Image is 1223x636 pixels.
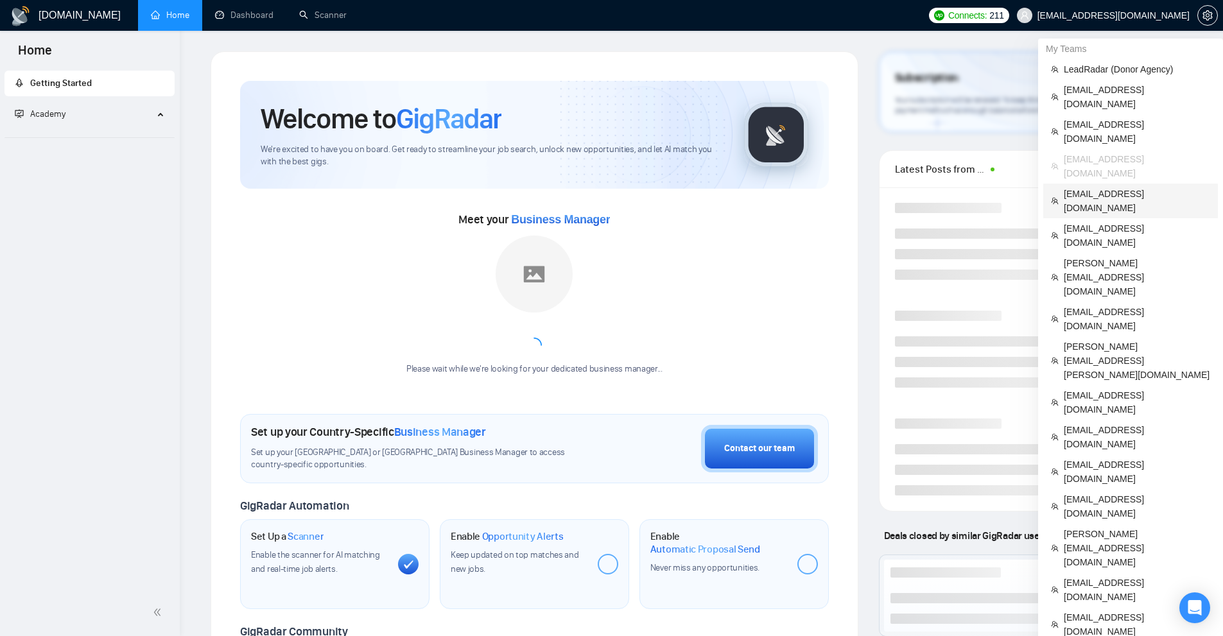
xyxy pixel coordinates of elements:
[240,499,349,513] span: GigRadar Automation
[650,543,760,556] span: Automatic Proposal Send
[261,101,501,136] h1: Welcome to
[1179,592,1210,623] div: Open Intercom Messenger
[526,338,542,353] span: loading
[394,425,486,439] span: Business Manager
[1064,256,1210,298] span: [PERSON_NAME][EMAIL_ADDRESS][DOMAIN_NAME]
[1051,433,1059,441] span: team
[1051,399,1059,406] span: team
[1051,232,1059,239] span: team
[458,212,610,227] span: Meet your
[261,144,724,168] span: We're excited to have you on board. Get ready to streamline your job search, unlock new opportuni...
[396,101,501,136] span: GigRadar
[1051,128,1059,135] span: team
[724,442,795,456] div: Contact our team
[650,562,759,573] span: Never miss any opportunities.
[1064,62,1210,76] span: LeadRadar (Donor Agency)
[15,109,24,118] span: fund-projection-screen
[1051,503,1059,510] span: team
[482,530,564,543] span: Opportunity Alerts
[215,10,273,21] a: dashboardDashboard
[288,530,324,543] span: Scanner
[1051,357,1059,365] span: team
[1064,492,1210,520] span: [EMAIL_ADDRESS][DOMAIN_NAME]
[511,213,610,226] span: Business Manager
[989,8,1003,22] span: 211
[399,363,670,375] div: Please wait while we're looking for your dedicated business manager...
[451,549,579,574] span: Keep updated on top matches and new jobs.
[4,71,175,96] li: Getting Started
[4,132,175,141] li: Academy Homepage
[1064,117,1210,146] span: [EMAIL_ADDRESS][DOMAIN_NAME]
[1051,273,1059,281] span: team
[948,8,987,22] span: Connects:
[650,530,787,555] h1: Enable
[1051,197,1059,205] span: team
[895,95,1157,116] span: Your subscription will be renewed. To keep things running smoothly, make sure your payment method...
[251,549,380,574] span: Enable the scanner for AI matching and real-time job alerts.
[1064,576,1210,604] span: [EMAIL_ADDRESS][DOMAIN_NAME]
[934,10,944,21] img: upwork-logo.png
[1064,305,1210,333] span: [EMAIL_ADDRESS][DOMAIN_NAME]
[1197,5,1218,26] button: setting
[30,108,65,119] span: Academy
[1064,388,1210,417] span: [EMAIL_ADDRESS][DOMAIN_NAME]
[744,103,808,167] img: gigradar-logo.png
[1020,11,1029,20] span: user
[15,108,65,119] span: Academy
[1064,458,1210,486] span: [EMAIL_ADDRESS][DOMAIN_NAME]
[1197,10,1218,21] a: setting
[1038,39,1223,59] div: My Teams
[30,78,92,89] span: Getting Started
[1051,468,1059,476] span: team
[1064,527,1210,569] span: [PERSON_NAME][EMAIL_ADDRESS][DOMAIN_NAME]
[15,78,24,87] span: rocket
[251,447,591,471] span: Set up your [GEOGRAPHIC_DATA] or [GEOGRAPHIC_DATA] Business Manager to access country-specific op...
[451,530,564,543] h1: Enable
[299,10,347,21] a: searchScanner
[1064,423,1210,451] span: [EMAIL_ADDRESS][DOMAIN_NAME]
[1051,544,1059,552] span: team
[1064,152,1210,180] span: [EMAIL_ADDRESS][DOMAIN_NAME]
[895,67,958,89] span: Subscription
[1051,65,1059,73] span: team
[879,524,1053,547] span: Deals closed by similar GigRadar users
[251,425,486,439] h1: Set up your Country-Specific
[1198,10,1217,21] span: setting
[1064,187,1210,215] span: [EMAIL_ADDRESS][DOMAIN_NAME]
[10,6,31,26] img: logo
[1051,586,1059,594] span: team
[1051,621,1059,628] span: team
[151,10,189,21] a: homeHome
[1051,315,1059,323] span: team
[701,425,818,472] button: Contact our team
[153,606,166,619] span: double-left
[1051,162,1059,170] span: team
[1051,93,1059,101] span: team
[1064,339,1210,382] span: [PERSON_NAME][EMAIL_ADDRESS][PERSON_NAME][DOMAIN_NAME]
[895,161,987,177] span: Latest Posts from the GigRadar Community
[251,530,324,543] h1: Set Up a
[1064,83,1210,111] span: [EMAIL_ADDRESS][DOMAIN_NAME]
[1064,221,1210,250] span: [EMAIL_ADDRESS][DOMAIN_NAME]
[496,236,573,313] img: placeholder.png
[8,41,62,68] span: Home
